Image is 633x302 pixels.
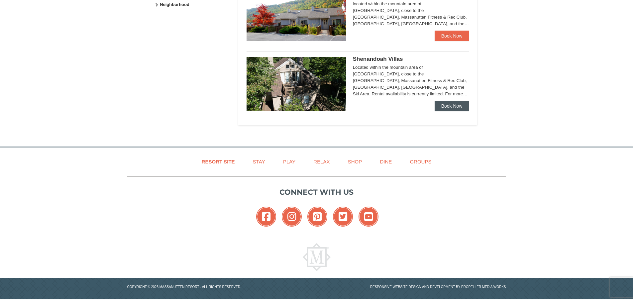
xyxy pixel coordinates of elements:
[303,243,331,271] img: Massanutten Resort Logo
[193,154,243,169] a: Resort Site
[370,285,506,289] a: Responsive website design and development by Propeller Media Works
[160,2,189,7] strong: Neighborhood
[353,56,403,62] span: Shenandoah Villas
[122,284,317,289] p: Copyright © 2023 Massanutten Resort - All Rights Reserved.
[371,154,400,169] a: Dine
[435,31,469,41] a: Book Now
[401,154,440,169] a: Groups
[275,154,304,169] a: Play
[435,101,469,111] a: Book Now
[245,154,273,169] a: Stay
[127,187,506,198] p: Connect with us
[353,64,469,97] div: Located within the mountain area of [GEOGRAPHIC_DATA], close to the [GEOGRAPHIC_DATA], Massanutte...
[340,154,370,169] a: Shop
[247,57,346,111] img: 19219019-2-e70bf45f.jpg
[305,154,338,169] a: Relax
